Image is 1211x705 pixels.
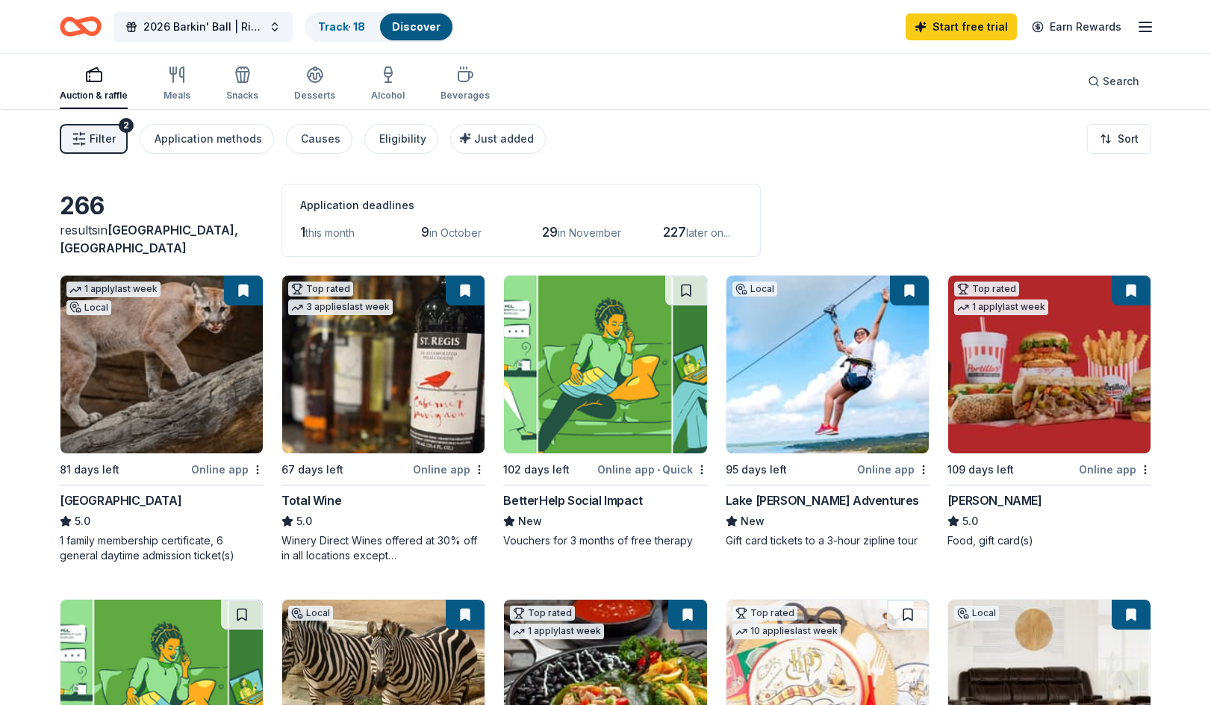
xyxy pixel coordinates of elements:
span: 1 [300,224,305,240]
div: Top rated [288,282,353,296]
button: Alcohol [371,60,405,109]
span: 5.0 [75,512,90,530]
div: Application deadlines [300,196,742,214]
a: Image for Houston Zoo1 applylast weekLocal81 days leftOnline app[GEOGRAPHIC_DATA]5.01 family memb... [60,275,264,563]
a: Image for Total WineTop rated3 applieslast week67 days leftOnline appTotal Wine5.0Winery Direct W... [281,275,485,563]
img: Image for Lake Travis Zipline Adventures [726,276,929,453]
span: in October [429,226,482,239]
div: Top rated [732,606,797,621]
div: Food, gift card(s) [947,533,1151,548]
div: [PERSON_NAME] [947,491,1042,509]
div: 81 days left [60,461,119,479]
div: 67 days left [281,461,343,479]
button: Causes [286,124,352,154]
span: later on... [686,226,730,239]
img: Image for BetterHelp Social Impact [504,276,706,453]
span: 227 [663,224,686,240]
div: 109 days left [947,461,1014,479]
button: Snacks [226,60,258,109]
button: 2026 Barkin' Ball | Rio [DATE] [113,12,293,42]
div: Local [66,300,111,315]
button: Desserts [294,60,335,109]
a: Home [60,9,102,44]
div: Gift card tickets to a 3-hour zipline tour [726,533,930,548]
button: Just added [450,124,546,154]
span: 5.0 [296,512,312,530]
div: Online app [413,460,485,479]
a: Image for Lake Travis Zipline AdventuresLocal95 days leftOnline appLake [PERSON_NAME] AdventuresN... [726,275,930,548]
div: Eligibility [379,130,426,148]
button: Sort [1087,124,1151,154]
img: Image for Total Wine [282,276,485,453]
span: New [741,512,765,530]
div: Top rated [510,606,575,621]
div: 2 [119,118,134,133]
button: Beverages [440,60,490,109]
span: Filter [90,130,116,148]
a: Image for Portillo'sTop rated1 applylast week109 days leftOnline app[PERSON_NAME]5.0Food, gift ca... [947,275,1151,548]
img: Image for Portillo's [948,276,1151,453]
div: Beverages [440,90,490,102]
img: Image for Houston Zoo [60,276,263,453]
div: 1 apply last week [510,624,604,639]
span: Sort [1118,130,1139,148]
div: 102 days left [503,461,570,479]
div: Local [732,282,777,296]
a: Track· 18 [318,20,365,33]
span: in November [558,226,621,239]
div: Meals [164,90,190,102]
div: Top rated [954,282,1019,296]
div: Local [288,606,333,621]
div: Online app [857,460,930,479]
span: New [518,512,542,530]
span: in [60,223,238,255]
div: 10 applies last week [732,624,841,639]
div: Lake [PERSON_NAME] Adventures [726,491,919,509]
button: Track· 18Discover [305,12,454,42]
a: Start free trial [906,13,1017,40]
button: Application methods [140,124,274,154]
span: 2026 Barkin' Ball | Rio [DATE] [143,18,263,36]
div: Online app Quick [597,460,708,479]
div: Local [954,606,999,621]
div: 95 days left [726,461,787,479]
div: Snacks [226,90,258,102]
div: 1 apply last week [66,282,161,297]
div: 266 [60,191,264,221]
span: Search [1103,72,1139,90]
div: 1 family membership certificate, 6 general daytime admission ticket(s) [60,533,264,563]
a: Earn Rewards [1023,13,1130,40]
button: Meals [164,60,190,109]
div: Alcohol [371,90,405,102]
span: [GEOGRAPHIC_DATA], [GEOGRAPHIC_DATA] [60,223,238,255]
div: 3 applies last week [288,299,393,315]
div: Auction & raffle [60,90,128,102]
button: Search [1076,66,1151,96]
a: Image for BetterHelp Social Impact102 days leftOnline app•QuickBetterHelp Social ImpactNewVoucher... [503,275,707,548]
span: 5.0 [962,512,978,530]
div: Winery Direct Wines offered at 30% off in all locations except [GEOGRAPHIC_DATA], [GEOGRAPHIC_DAT... [281,533,485,563]
div: 1 apply last week [954,299,1048,315]
div: Causes [301,130,340,148]
div: Desserts [294,90,335,102]
span: 29 [542,224,558,240]
span: Just added [474,132,534,145]
div: Online app [1079,460,1151,479]
div: [GEOGRAPHIC_DATA] [60,491,181,509]
button: Auction & raffle [60,60,128,109]
a: Discover [392,20,440,33]
button: Eligibility [364,124,438,154]
span: 9 [421,224,429,240]
div: Online app [191,460,264,479]
div: results [60,221,264,257]
span: this month [305,226,355,239]
div: Vouchers for 3 months of free therapy [503,533,707,548]
div: Total Wine [281,491,341,509]
div: Application methods [155,130,262,148]
button: Filter2 [60,124,128,154]
span: • [657,464,660,476]
div: BetterHelp Social Impact [503,491,642,509]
